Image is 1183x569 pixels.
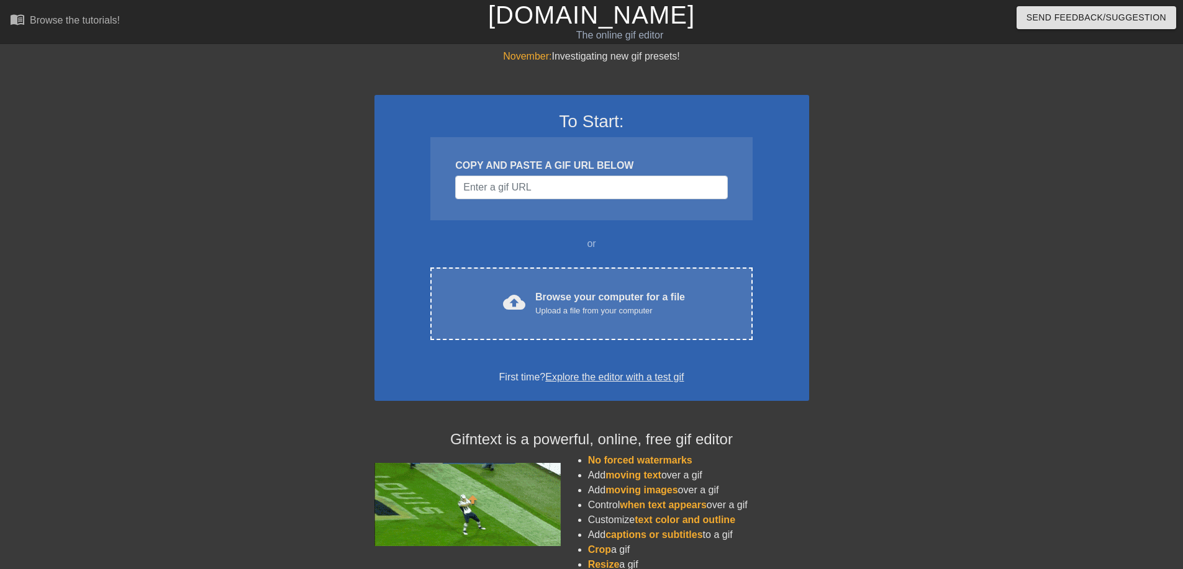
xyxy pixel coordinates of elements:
[374,463,561,546] img: football_small.gif
[588,468,809,483] li: Add over a gif
[10,12,25,27] span: menu_book
[1017,6,1176,29] button: Send Feedback/Suggestion
[488,1,695,29] a: [DOMAIN_NAME]
[455,176,727,199] input: Username
[620,500,707,510] span: when text appears
[635,514,735,525] span: text color and outline
[535,305,685,317] div: Upload a file from your computer
[605,470,661,480] span: moving text
[588,498,809,513] li: Control over a gif
[407,236,777,251] div: or
[535,290,685,317] div: Browse your computer for a file
[391,111,793,132] h3: To Start:
[401,28,839,43] div: The online gif editor
[588,527,809,542] li: Add to a gif
[503,291,525,313] span: cloud_upload
[605,529,702,540] span: captions or subtitles
[588,513,809,527] li: Customize
[1027,10,1166,25] span: Send Feedback/Suggestion
[545,372,684,382] a: Explore the editor with a test gif
[10,12,120,31] a: Browse the tutorials!
[374,49,809,64] div: Investigating new gif presets!
[455,158,727,173] div: COPY AND PASTE A GIF URL BELOW
[588,455,692,465] span: No forced watermarks
[503,51,551,61] span: November:
[588,483,809,498] li: Add over a gif
[588,542,809,557] li: a gif
[391,370,793,385] div: First time?
[30,15,120,25] div: Browse the tutorials!
[374,431,809,449] h4: Gifntext is a powerful, online, free gif editor
[588,544,611,555] span: Crop
[605,485,678,495] span: moving images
